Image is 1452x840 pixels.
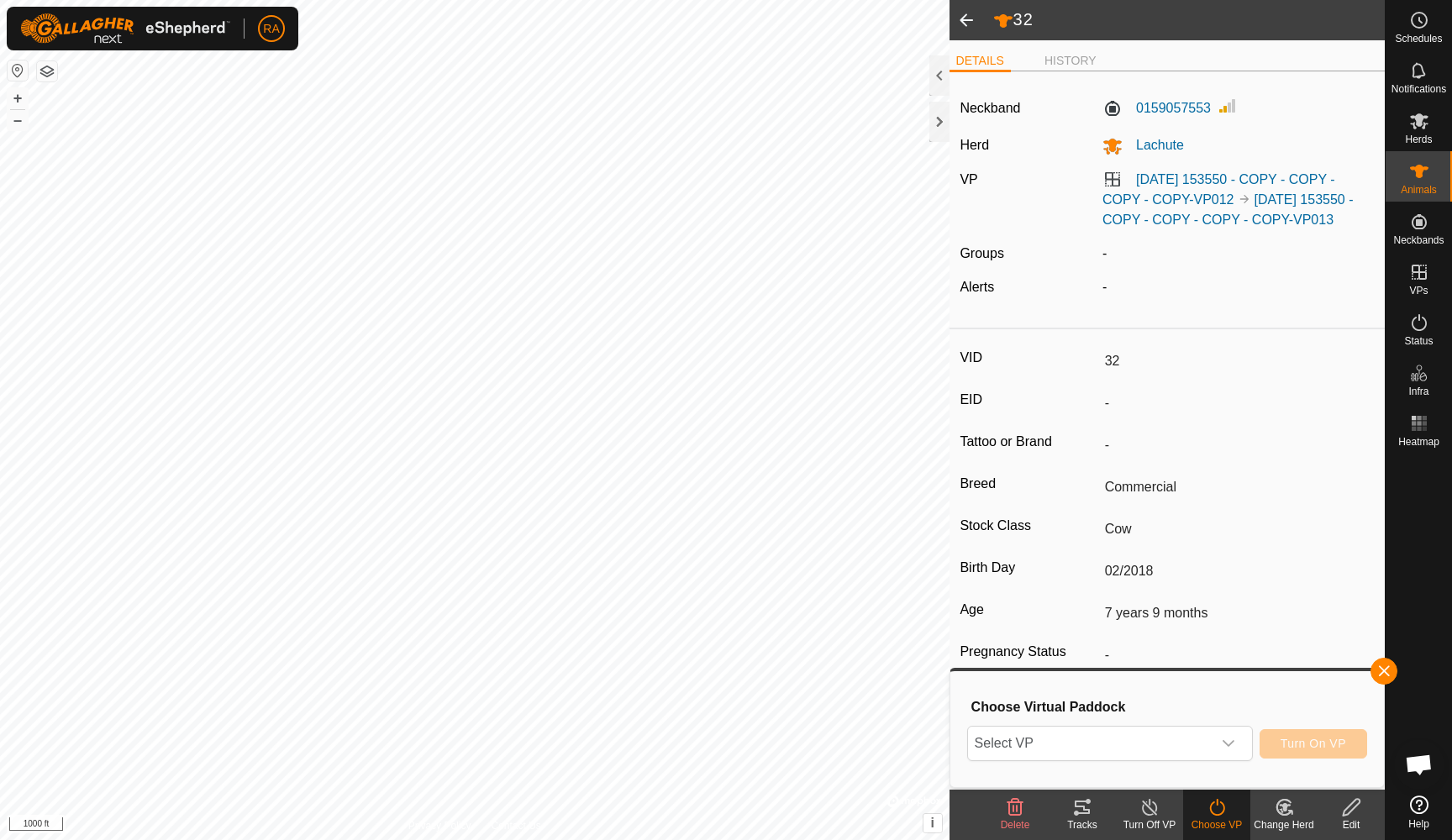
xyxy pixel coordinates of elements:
label: Neckband [960,98,1020,118]
span: Infra [1408,386,1428,396]
a: Privacy Policy [408,818,471,833]
label: Tattoo or Brand [960,431,1097,453]
h2: 32 [993,9,1385,31]
div: - [1096,244,1381,264]
span: Heatmap [1398,437,1439,447]
div: dropdown trigger [1212,727,1245,760]
span: Status [1404,336,1433,346]
span: Select VP [968,727,1212,760]
button: – [8,110,28,130]
div: Choose VP [1183,817,1250,832]
div: - [1096,277,1381,297]
label: Birth Day [960,557,1097,579]
span: VPs [1409,286,1428,296]
span: Notifications [1391,84,1446,94]
img: Signal strength [1218,96,1238,116]
span: Neckbands [1393,235,1444,245]
button: Map Layers [37,61,57,81]
button: Reset Map [8,60,28,81]
label: Pregnancy Status [960,641,1097,663]
span: Herds [1405,134,1432,144]
label: EID [960,389,1097,411]
a: Contact Us [491,818,540,833]
label: Alerts [960,280,994,294]
span: Lachute [1123,138,1184,152]
button: + [8,88,28,108]
div: Edit [1318,817,1385,832]
div: Change Herd [1250,817,1318,832]
label: 0159057553 [1102,98,1211,118]
div: Turn Off VP [1116,817,1183,832]
li: DETAILS [950,52,1011,72]
a: [DATE] 153550 - COPY - COPY - COPY - COPY-VP012 [1102,172,1335,207]
img: to [1238,192,1251,206]
label: Groups [960,246,1003,260]
label: Stock Class [960,515,1097,537]
span: Help [1408,819,1429,829]
span: RA [263,20,279,38]
span: Delete [1001,819,1030,831]
h3: Choose Virtual Paddock [971,699,1367,715]
label: Herd [960,138,989,152]
label: Breed [960,473,1097,495]
span: Schedules [1395,34,1442,44]
li: HISTORY [1038,52,1103,70]
div: Open chat [1394,739,1444,790]
label: VP [960,172,977,186]
button: Turn On VP [1260,729,1367,759]
span: Animals [1401,185,1437,195]
a: Help [1386,789,1452,836]
div: Tracks [1049,817,1116,832]
label: Age [960,599,1097,621]
span: Turn On VP [1281,737,1346,750]
label: VID [960,347,1097,369]
button: i [923,814,942,832]
span: i [930,816,934,830]
img: Gallagher Logo [20,13,230,44]
a: [DATE] 153550 - COPY - COPY - COPY - COPY-VP013 [1102,192,1354,227]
